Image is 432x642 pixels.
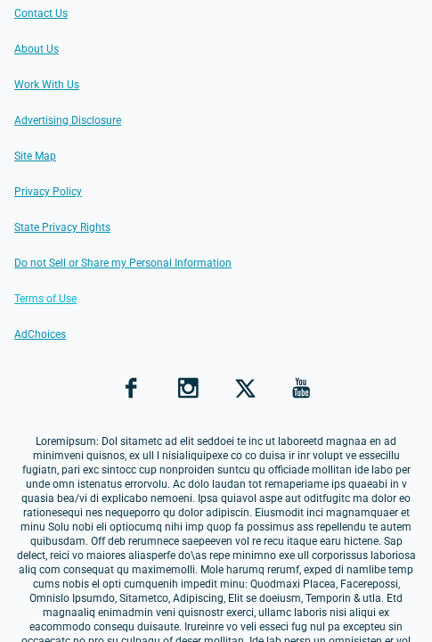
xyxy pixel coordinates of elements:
a: Work With Us [14,78,79,92]
a: YouTube [291,377,313,399]
a: Site Map [14,149,56,163]
a: Contact Us [14,6,68,21]
a: Instagram [177,377,199,399]
a: State Privacy Rights [14,220,110,235]
a: Do not Sell or Share my Personal Information [14,256,232,270]
a: About Us [14,42,59,56]
a: Facebook [120,377,142,399]
a: AdChoices [14,327,66,342]
a: Privacy Policy [14,185,82,199]
a: Advertising Disclosure [14,113,121,128]
a: X [234,377,256,399]
a: Terms of Use [14,292,77,306]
